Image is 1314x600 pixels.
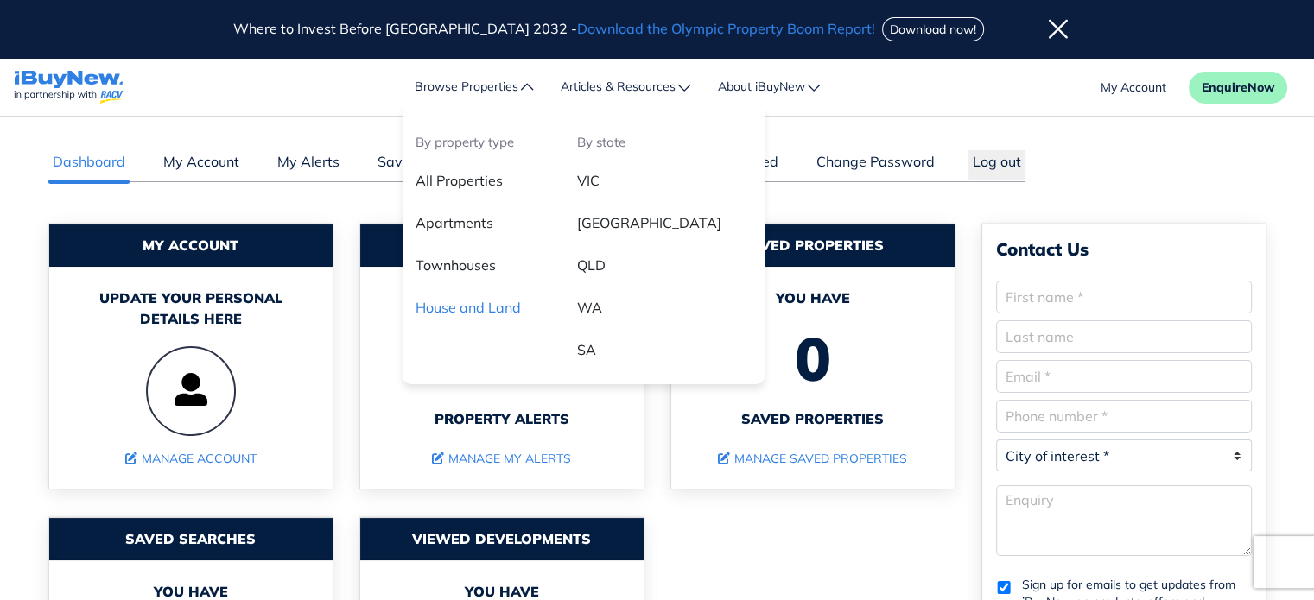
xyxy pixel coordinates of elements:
span: You have [689,287,937,308]
img: logo [14,71,124,104]
img: user [146,346,236,436]
a: QLD [564,250,765,293]
span: You have [378,287,626,308]
div: Contact Us [996,238,1252,260]
a: WA [564,293,765,335]
span: 0 [689,308,937,408]
a: Manage Saved Properties [718,451,907,466]
div: Viewed developments [360,518,644,560]
a: Dashboard [48,151,130,180]
a: Manage My Alerts [432,451,571,466]
a: [GEOGRAPHIC_DATA] [564,208,765,250]
a: VIC [564,166,765,208]
input: First name * [996,281,1252,313]
div: My Account [49,224,333,267]
a: SA [564,335,765,360]
a: My Alerts [273,151,344,180]
a: Townhouses [403,250,564,293]
input: Enter a valid phone number [996,400,1252,433]
a: All Properties [403,166,564,208]
a: Manage Account [125,451,257,466]
span: Saved properties [689,408,937,429]
a: Saved Properties [373,151,493,180]
div: Saved Searches [49,518,333,560]
a: Apartments [403,208,564,250]
span: Download the Olympic Property Boom Report! [577,20,875,37]
span: property alerts [378,408,626,429]
a: House and Land [403,293,564,318]
button: Download now! [882,17,984,41]
a: navigations [14,66,124,109]
div: Update your personal details here [67,287,315,329]
a: Change Password [812,151,939,180]
span: Where to Invest Before [GEOGRAPHIC_DATA] 2032 - [233,20,879,37]
a: account [1101,79,1166,97]
span: Now [1247,79,1274,95]
input: Last name [996,320,1252,353]
button: Log out [968,150,1025,180]
button: EnquireNow [1189,72,1287,104]
input: Email * [996,360,1252,393]
a: My Account [159,151,244,180]
div: Saved Properties [671,224,955,267]
span: 0 [378,308,626,408]
div: My Alerts [360,224,644,267]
